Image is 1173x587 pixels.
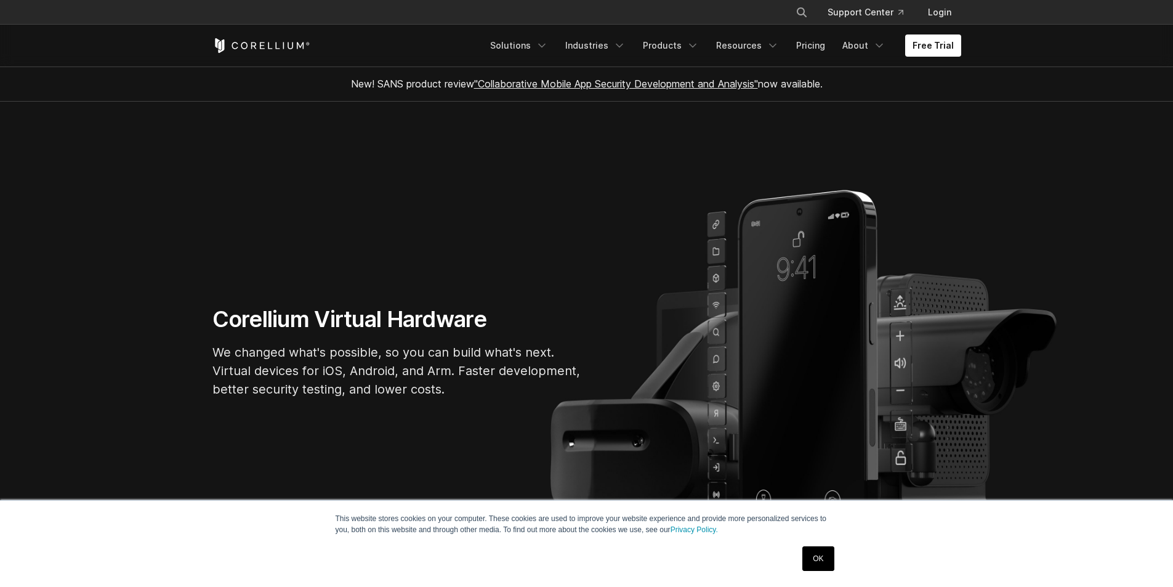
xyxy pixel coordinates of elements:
[671,525,718,534] a: Privacy Policy.
[212,343,582,399] p: We changed what's possible, so you can build what's next. Virtual devices for iOS, Android, and A...
[789,34,832,57] a: Pricing
[791,1,813,23] button: Search
[483,34,555,57] a: Solutions
[474,78,758,90] a: "Collaborative Mobile App Security Development and Analysis"
[905,34,961,57] a: Free Trial
[212,306,582,333] h1: Corellium Virtual Hardware
[818,1,913,23] a: Support Center
[558,34,633,57] a: Industries
[802,546,834,571] a: OK
[918,1,961,23] a: Login
[635,34,706,57] a: Products
[336,513,838,535] p: This website stores cookies on your computer. These cookies are used to improve your website expe...
[709,34,786,57] a: Resources
[781,1,961,23] div: Navigation Menu
[483,34,961,57] div: Navigation Menu
[212,38,310,53] a: Corellium Home
[835,34,893,57] a: About
[351,78,823,90] span: New! SANS product review now available.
